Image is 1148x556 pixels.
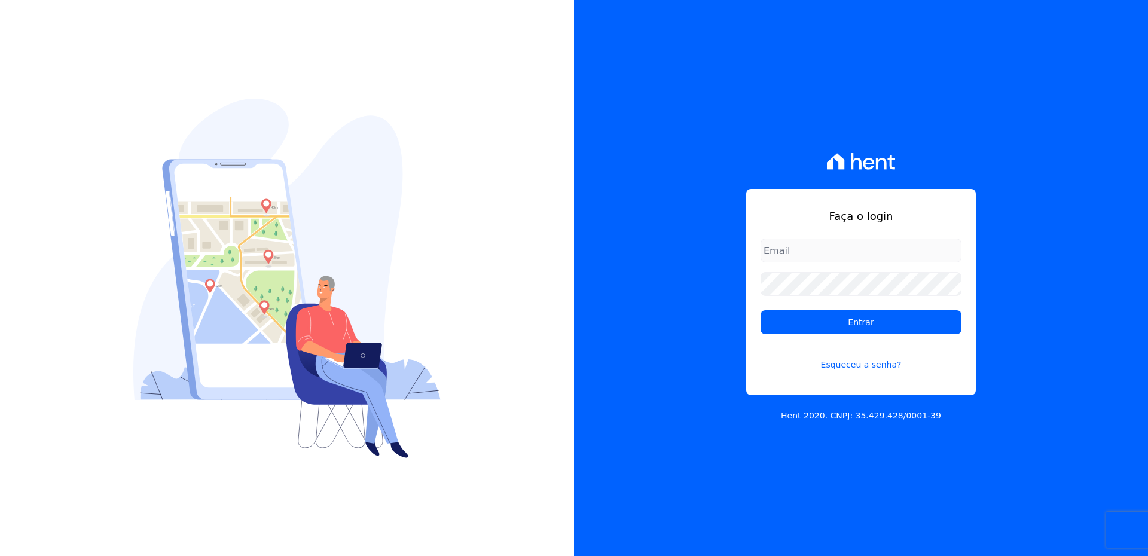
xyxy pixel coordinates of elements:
[133,99,441,458] img: Login
[781,410,941,422] p: Hent 2020. CNPJ: 35.429.428/0001-39
[761,344,961,371] a: Esqueceu a senha?
[761,310,961,334] input: Entrar
[761,239,961,262] input: Email
[761,208,961,224] h1: Faça o login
